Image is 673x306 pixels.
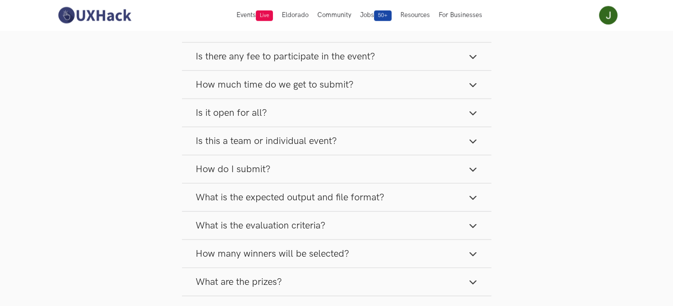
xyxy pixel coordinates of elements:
[182,155,491,183] button: How do I submit?
[196,192,385,203] span: What is the expected output and file format?
[182,240,491,268] button: How many winners will be selected?
[196,220,326,232] span: What is the evaluation criteria?
[196,79,354,91] span: How much time do we get to submit?
[182,212,491,240] button: What is the evaluation criteria?
[196,51,375,63] span: Is there any fee to participate in the event?
[599,6,618,25] img: Your profile pic
[55,6,134,25] img: UXHack-logo.png
[196,163,271,175] span: How do I submit?
[182,43,491,70] button: Is there any fee to participate in the event?
[182,127,491,155] button: Is this a team or individual event?
[196,107,267,119] span: Is it open for all?
[374,11,392,21] span: 50+
[182,184,491,211] button: What is the expected output and file format?
[196,248,349,260] span: How many winners will be selected?
[256,11,273,21] span: Live
[182,268,491,296] button: What are the prizes?
[196,276,282,288] span: What are the prizes?
[196,135,337,147] span: Is this a team or individual event?
[182,71,491,99] button: How much time do we get to submit?
[182,99,491,127] button: Is it open for all?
